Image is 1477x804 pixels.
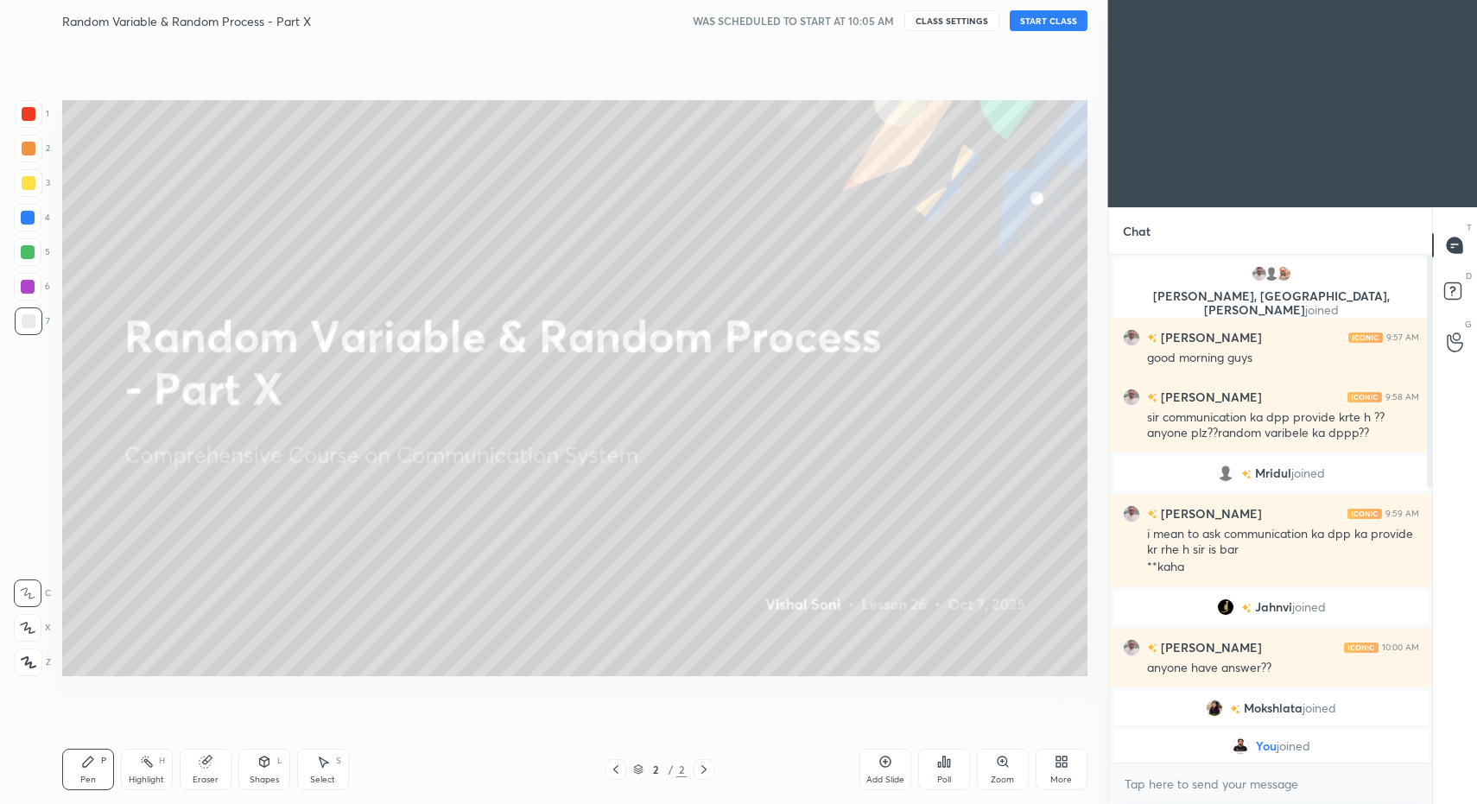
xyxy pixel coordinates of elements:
[277,757,282,765] div: L
[1050,776,1072,784] div: More
[1465,318,1472,331] p: G
[1241,470,1252,479] img: no-rating-badge.077c3623.svg
[15,307,50,335] div: 7
[866,776,904,784] div: Add Slide
[1147,394,1157,403] img: no-rating-badge.077c3623.svg
[1206,700,1223,717] img: 903acb9db6914142a579d3d51a65180b.jpg
[1277,739,1310,753] span: joined
[1467,221,1472,234] p: T
[1010,10,1087,31] button: START CLASS
[937,776,951,784] div: Poll
[159,757,165,765] div: H
[1386,332,1419,343] div: 9:57 AM
[1244,701,1303,715] span: Mokshlata
[1256,739,1277,753] span: You
[336,757,341,765] div: S
[1157,328,1262,346] h6: [PERSON_NAME]
[1382,643,1419,653] div: 10:00 AM
[14,614,51,642] div: X
[1123,329,1140,346] img: 338e44ea8ebc4edc9da7838b476f7c33.jpg
[15,169,50,197] div: 3
[1347,392,1382,402] img: iconic-light.a09c19a4.png
[647,764,664,775] div: 2
[1109,255,1433,763] div: grid
[1232,738,1249,755] img: 9f75945ccd294adda724fbb141bf5cb8.jpg
[1303,701,1336,715] span: joined
[1216,598,1233,616] img: 3
[14,579,51,607] div: C
[1157,638,1262,656] h6: [PERSON_NAME]
[904,10,999,31] button: CLASS SETTINGS
[1348,332,1383,343] img: iconic-light.a09c19a4.png
[1291,466,1325,480] span: joined
[1217,465,1234,482] img: default.png
[1262,265,1279,282] img: default.png
[1147,409,1419,442] div: sir communication ka dpp provide krte h ?? anyone plz??random varibele ka dppp??
[101,757,106,765] div: P
[1157,504,1262,522] h6: [PERSON_NAME]
[310,776,335,784] div: Select
[991,776,1014,784] div: Zoom
[676,762,687,777] div: 2
[1466,269,1472,282] p: D
[1147,334,1157,344] img: no-rating-badge.077c3623.svg
[693,13,894,28] h5: WAS SCHEDULED TO START AT 10:05 AM
[1274,265,1291,282] img: 15d63d1dc71e40deadaebccc2ba110a2.jpg
[1254,600,1291,614] span: Jahnvi
[1109,208,1164,254] p: Chat
[1157,388,1262,406] h6: [PERSON_NAME]
[1255,466,1291,480] span: Mridul
[193,776,219,784] div: Eraser
[1304,301,1338,318] span: joined
[15,649,51,676] div: Z
[1250,265,1267,282] img: 338e44ea8ebc4edc9da7838b476f7c33.jpg
[129,776,164,784] div: Highlight
[1124,289,1418,317] p: [PERSON_NAME], [GEOGRAPHIC_DATA], [PERSON_NAME]
[15,135,50,162] div: 2
[1147,526,1419,559] div: i mean to ask communication ka dpp ka provide kr rhe h sir is bar
[1344,643,1379,653] img: iconic-light.a09c19a4.png
[1147,350,1419,367] div: good morning guys
[1385,509,1419,519] div: 9:59 AM
[1147,644,1157,654] img: no-rating-badge.077c3623.svg
[62,13,311,29] h4: Random Variable & Random Process - Part X
[80,776,96,784] div: Pen
[1230,705,1240,714] img: no-rating-badge.077c3623.svg
[15,100,49,128] div: 1
[1291,600,1325,614] span: joined
[14,204,50,231] div: 4
[1347,509,1382,519] img: iconic-light.a09c19a4.png
[1240,604,1251,613] img: no-rating-badge.077c3623.svg
[1123,639,1140,656] img: 338e44ea8ebc4edc9da7838b476f7c33.jpg
[1385,392,1419,402] div: 9:58 AM
[668,764,673,775] div: /
[14,238,50,266] div: 5
[1147,510,1157,520] img: no-rating-badge.077c3623.svg
[14,273,50,301] div: 6
[1123,389,1140,406] img: 338e44ea8ebc4edc9da7838b476f7c33.jpg
[250,776,279,784] div: Shapes
[1123,505,1140,522] img: 338e44ea8ebc4edc9da7838b476f7c33.jpg
[1147,660,1419,677] div: anyone have answer??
